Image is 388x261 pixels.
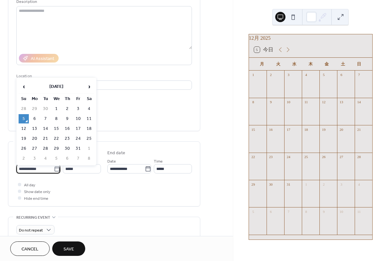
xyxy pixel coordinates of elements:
div: 15 [251,127,256,132]
th: Sa [84,94,94,104]
span: All day [24,182,35,189]
th: Th [62,94,72,104]
td: 3 [73,104,83,114]
td: 15 [51,124,62,133]
th: Fr [73,94,83,104]
div: 12月 2025 [249,34,372,42]
td: 11 [84,114,94,123]
div: 日 [351,58,367,71]
span: Show date only [24,189,50,195]
td: 31 [73,144,83,153]
td: 26 [19,144,29,153]
div: 8 [251,100,256,105]
div: 23 [268,155,273,159]
td: 24 [73,134,83,143]
td: 9 [62,114,72,123]
div: 11 [357,209,361,214]
td: 14 [40,124,51,133]
td: 5 [51,154,62,163]
td: 30 [62,144,72,153]
span: Recurring event [16,214,50,221]
th: Su [19,94,29,104]
div: 6 [339,72,344,77]
div: 13 [339,100,344,105]
td: 17 [73,124,83,133]
td: 7 [73,154,83,163]
div: 木 [302,58,318,71]
span: Do not repeat [19,227,43,234]
div: 6 [268,209,273,214]
td: 22 [51,134,62,143]
td: 27 [29,144,40,153]
div: 5 [321,72,326,77]
div: 24 [286,155,291,159]
div: 2 [321,182,326,187]
div: 5 [251,209,256,214]
div: 月 [254,58,270,71]
td: 19 [19,134,29,143]
div: 1 [251,72,256,77]
div: End date [107,150,125,156]
span: Save [63,246,74,253]
td: 20 [29,134,40,143]
div: 金 [319,58,335,71]
div: 10 [286,100,291,105]
div: 30 [268,182,273,187]
td: 28 [40,144,51,153]
button: Save [52,241,85,256]
th: Mo [29,94,40,104]
div: 4 [357,182,361,187]
div: 18 [304,127,309,132]
a: Cancel [10,241,50,256]
div: 12 [321,100,326,105]
div: 11 [304,100,309,105]
td: 1 [84,144,94,153]
div: 16 [268,127,273,132]
div: 17 [286,127,291,132]
div: 31 [286,182,291,187]
td: 8 [51,114,62,123]
div: Location [16,73,191,80]
td: 4 [84,104,94,114]
div: 14 [357,100,361,105]
div: 26 [321,155,326,159]
td: 2 [19,154,29,163]
div: 水 [286,58,302,71]
td: 4 [40,154,51,163]
td: 3 [29,154,40,163]
span: › [84,80,94,93]
div: 1 [304,182,309,187]
div: 20 [339,127,344,132]
div: 25 [304,155,309,159]
div: 10 [339,209,344,214]
span: Date [107,158,116,165]
th: Tu [40,94,51,104]
td: 2 [62,104,72,114]
div: 19 [321,127,326,132]
div: 土 [335,58,351,71]
td: 16 [62,124,72,133]
td: 23 [62,134,72,143]
td: 21 [40,134,51,143]
div: 3 [286,72,291,77]
td: 18 [84,124,94,133]
td: 10 [73,114,83,123]
th: [DATE] [29,80,83,94]
div: 火 [270,58,286,71]
div: 22 [251,155,256,159]
td: 29 [51,144,62,153]
span: Time [154,158,163,165]
td: 6 [62,154,72,163]
td: 12 [19,124,29,133]
td: 25 [84,134,94,143]
td: 7 [40,114,51,123]
td: 5 [19,114,29,123]
button: 5今日 [252,45,276,54]
div: 8 [304,209,309,214]
div: 7 [357,72,361,77]
div: 9 [268,100,273,105]
td: 30 [40,104,51,114]
th: We [51,94,62,104]
div: 3 [339,182,344,187]
div: 9 [321,209,326,214]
